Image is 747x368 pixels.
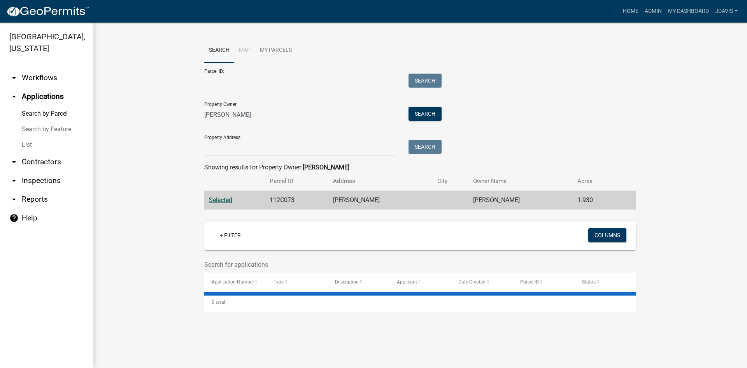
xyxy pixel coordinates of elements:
[665,4,712,19] a: My Dashboard
[328,172,432,190] th: Address
[573,191,619,210] td: 1.930
[204,38,234,63] a: Search
[209,196,232,204] a: Selected
[9,176,19,185] i: arrow_drop_down
[389,273,451,291] datatable-header-cell: Applicant
[620,4,642,19] a: Home
[409,74,442,88] button: Search
[9,73,19,83] i: arrow_drop_down
[274,279,284,285] span: Type
[9,195,19,204] i: arrow_drop_down
[642,4,665,19] a: Admin
[266,273,328,291] datatable-header-cell: Type
[409,140,442,154] button: Search
[255,38,296,63] a: My Parcels
[574,273,636,291] datatable-header-cell: Status
[303,164,349,171] strong: [PERSON_NAME]
[458,279,486,285] span: Date Created
[468,191,572,210] td: [PERSON_NAME]
[513,273,575,291] datatable-header-cell: Parcel ID
[409,107,442,121] button: Search
[204,273,266,291] datatable-header-cell: Application Number
[397,279,417,285] span: Applicant
[9,92,19,101] i: arrow_drop_up
[204,257,562,273] input: Search for applications
[588,228,626,242] button: Columns
[328,273,389,291] datatable-header-cell: Description
[204,163,636,172] div: Showing results for Property Owner:
[520,279,539,285] span: Parcel ID
[9,213,19,223] i: help
[335,279,359,285] span: Description
[328,191,432,210] td: [PERSON_NAME]
[204,292,636,312] div: 0 total
[582,279,596,285] span: Status
[265,172,328,190] th: Parcel ID
[214,228,247,242] a: + Filter
[265,191,328,210] td: 112C073
[451,273,513,291] datatable-header-cell: Date Created
[468,172,572,190] th: Owner Name
[9,157,19,167] i: arrow_drop_down
[212,279,254,285] span: Application Number
[712,4,741,19] a: jdavis
[433,172,469,190] th: City
[573,172,619,190] th: Acres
